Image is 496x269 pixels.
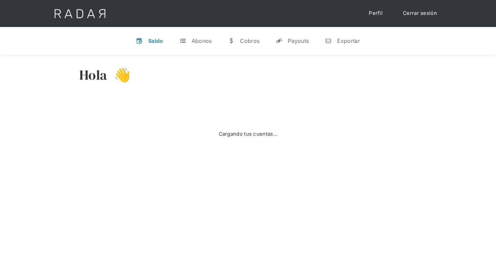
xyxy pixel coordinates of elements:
[276,37,282,44] div: y
[325,37,332,44] div: n
[136,37,143,44] div: v
[228,37,235,44] div: w
[79,66,107,83] h3: Hola
[180,37,186,44] div: t
[362,7,389,20] a: Perfil
[219,130,278,138] div: Cargando tus cuentas...
[240,37,259,44] div: Cobros
[288,37,309,44] div: Payouts
[107,66,131,83] h3: 👋
[148,37,163,44] div: Saldo
[192,37,212,44] div: Abonos
[396,7,444,20] a: Cerrar sesión
[337,37,360,44] div: Exportar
